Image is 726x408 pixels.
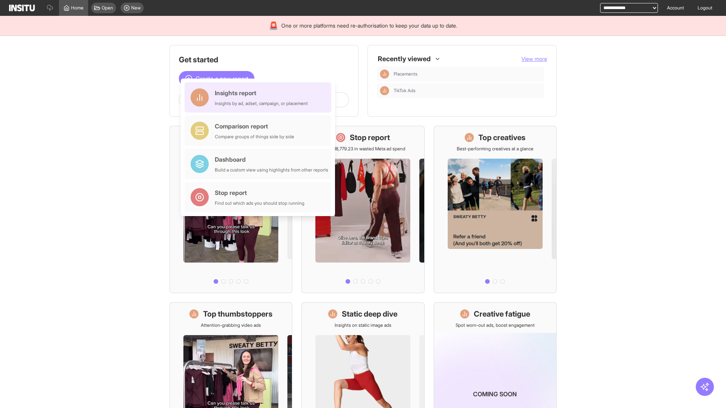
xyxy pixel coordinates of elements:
div: Build a custom view using highlights from other reports [215,167,328,173]
a: Top creativesBest-performing creatives at a glance [434,126,557,293]
div: Find out which ads you should stop running [215,200,304,206]
a: What's live nowSee all active ads instantly [169,126,292,293]
span: Placements [394,71,417,77]
span: View more [521,56,547,62]
span: One or more platforms need re-authorisation to keep your data up to date. [281,22,457,29]
div: Insights [380,70,389,79]
p: Insights on static image ads [335,322,391,328]
button: View more [521,55,547,63]
h1: Top thumbstoppers [203,309,273,319]
p: Save £18,779.23 in wasted Meta ad spend [321,146,405,152]
span: Placements [394,71,541,77]
div: Insights report [215,88,308,97]
div: Compare groups of things side by side [215,134,294,140]
a: Stop reportSave £18,779.23 in wasted Meta ad spend [301,126,424,293]
h1: Static deep dive [342,309,397,319]
span: Create a new report [195,74,248,83]
div: Stop report [215,188,304,197]
p: Best-performing creatives at a glance [457,146,534,152]
div: Insights by ad, adset, campaign, or placement [215,100,308,107]
span: TikTok Ads [394,88,541,94]
h1: Top creatives [478,132,526,143]
span: TikTok Ads [394,88,416,94]
div: Dashboard [215,155,328,164]
span: New [131,5,141,11]
div: Comparison report [215,122,294,131]
button: Create a new report [179,71,254,86]
h1: Stop report [350,132,390,143]
p: Attention-grabbing video ads [201,322,261,328]
div: 🚨 [269,20,278,31]
div: Insights [380,86,389,95]
span: Open [102,5,113,11]
img: Logo [9,5,35,11]
span: Home [71,5,84,11]
h1: Get started [179,54,349,65]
